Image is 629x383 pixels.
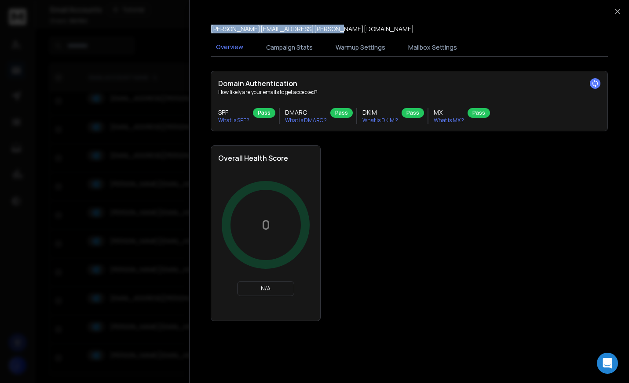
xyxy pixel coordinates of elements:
h3: DMARC [285,108,327,117]
h2: Domain Authentication [218,78,600,89]
h2: Overall Health Score [218,153,313,163]
div: Open Intercom Messenger [597,353,618,374]
p: What is DKIM ? [362,117,398,124]
div: Pass [402,108,424,118]
h3: DKIM [362,108,398,117]
h3: MX [434,108,464,117]
div: Pass [468,108,490,118]
p: [PERSON_NAME][EMAIL_ADDRESS][PERSON_NAME][DOMAIN_NAME] [211,25,414,33]
p: What is MX ? [434,117,464,124]
button: Warmup Settings [330,38,391,57]
button: Overview [211,37,249,58]
p: What is DMARC ? [285,117,327,124]
button: Campaign Stats [261,38,318,57]
div: Pass [330,108,353,118]
p: What is SPF ? [218,117,249,124]
h3: SPF [218,108,249,117]
p: How likely are your emails to get accepted? [218,89,600,96]
p: N/A [241,285,290,292]
button: Mailbox Settings [403,38,462,57]
p: 0 [262,217,270,233]
div: Pass [253,108,275,118]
